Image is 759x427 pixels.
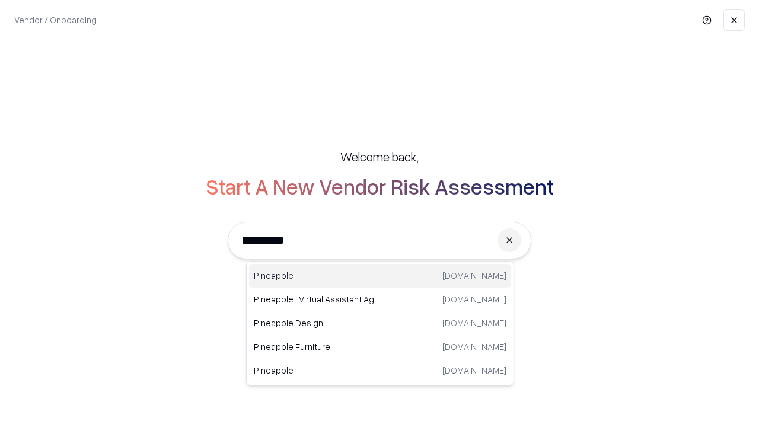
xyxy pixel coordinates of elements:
p: Pineapple Design [254,317,380,329]
p: [DOMAIN_NAME] [442,340,506,353]
p: [DOMAIN_NAME] [442,317,506,329]
h5: Welcome back, [340,148,419,165]
p: Pineapple [254,269,380,282]
div: Suggestions [246,261,514,385]
p: [DOMAIN_NAME] [442,364,506,377]
p: Pineapple [254,364,380,377]
h2: Start A New Vendor Risk Assessment [206,174,554,198]
p: Pineapple | Virtual Assistant Agency [254,293,380,305]
p: [DOMAIN_NAME] [442,293,506,305]
p: Pineapple Furniture [254,340,380,353]
p: Vendor / Onboarding [14,14,97,26]
p: [DOMAIN_NAME] [442,269,506,282]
